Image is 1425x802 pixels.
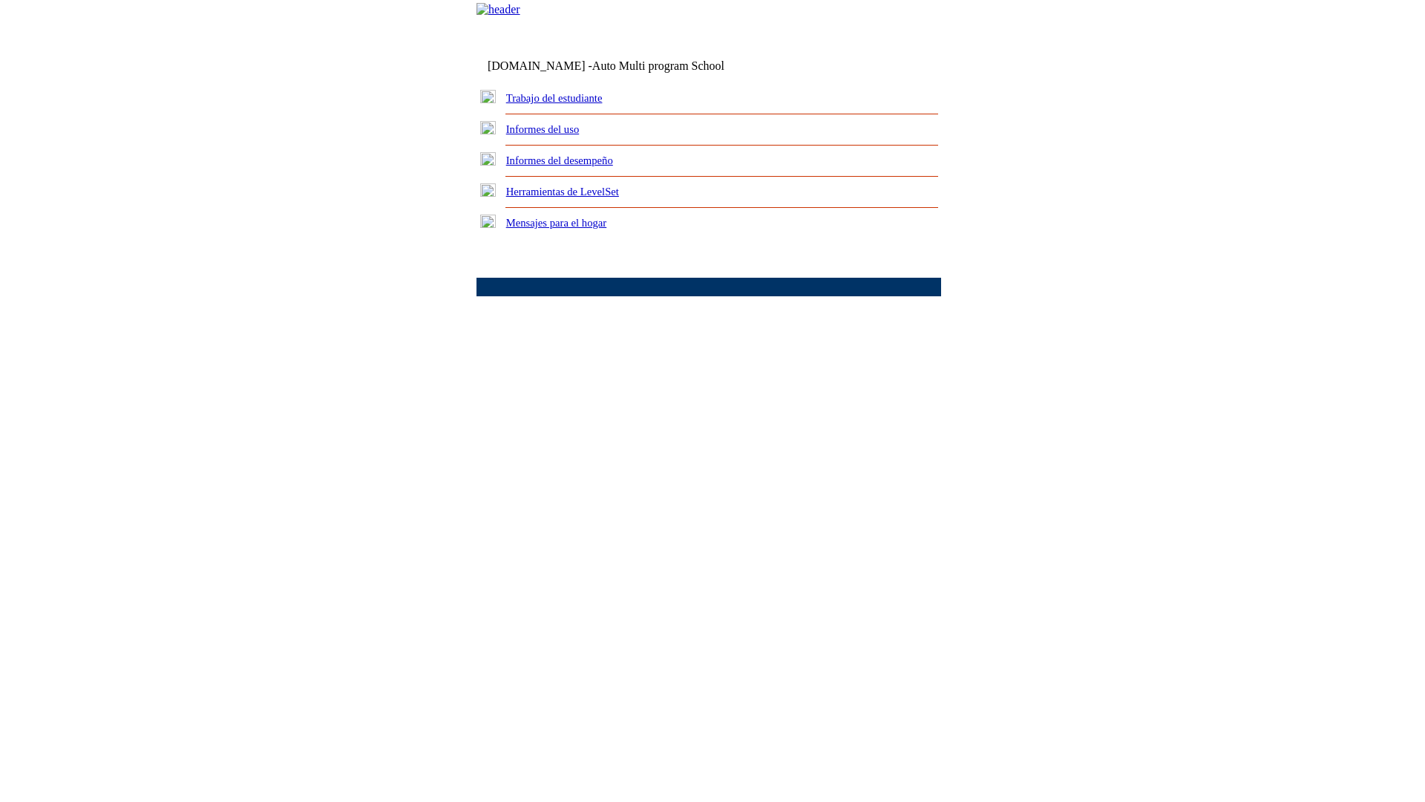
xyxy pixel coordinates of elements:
img: plus.gif [480,152,496,166]
img: plus.gif [480,121,496,134]
a: Mensajes para el hogar [506,217,607,229]
nobr: Auto Multi program School [592,59,724,72]
img: header [476,3,520,16]
img: plus.gif [480,215,496,228]
a: Trabajo del estudiante [506,92,603,104]
img: plus.gif [480,90,496,103]
a: Informes del desempeño [506,154,613,166]
img: plus.gif [480,183,496,197]
a: Herramientas de LevelSet [506,186,619,198]
td: [DOMAIN_NAME] - [488,59,761,73]
a: Informes del uso [506,123,580,135]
